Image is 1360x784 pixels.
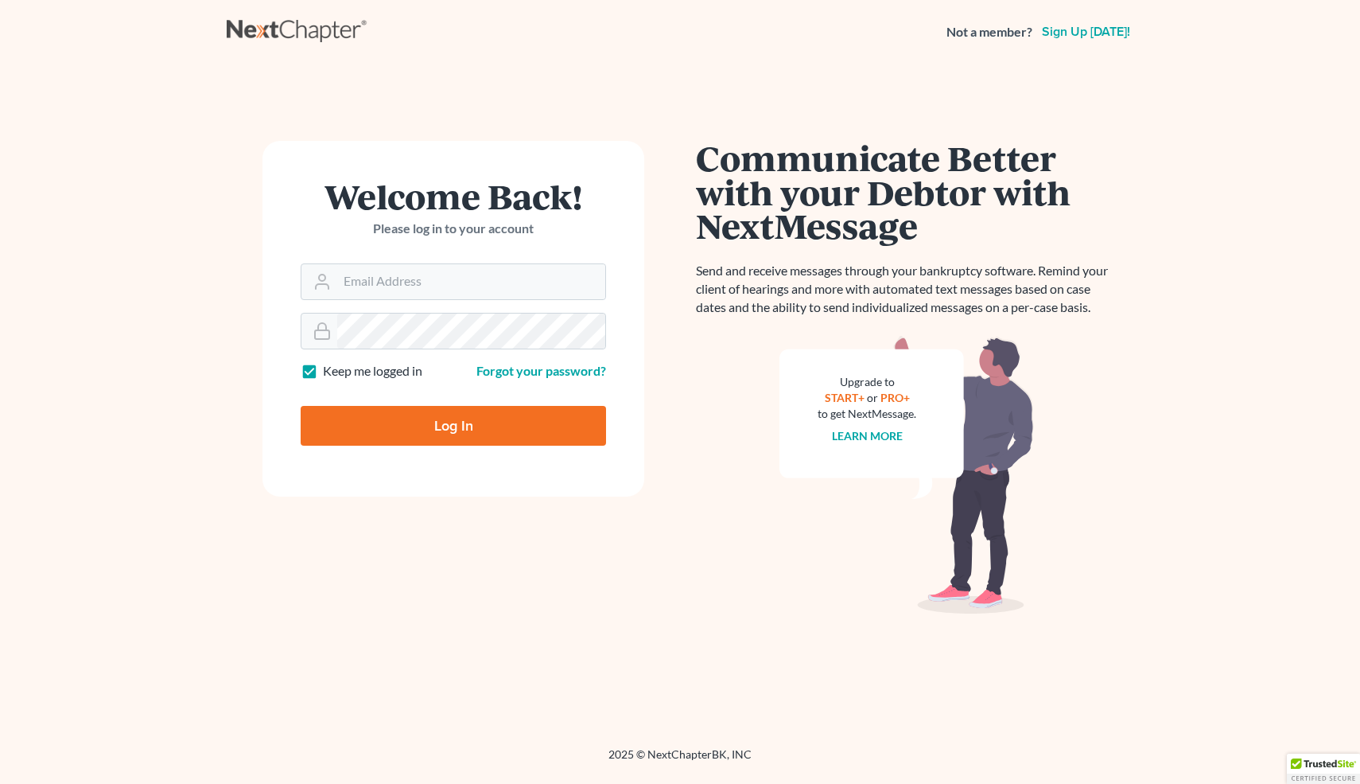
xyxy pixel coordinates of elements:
input: Log In [301,406,606,446]
div: TrustedSite Certified [1287,754,1360,784]
div: Upgrade to [818,374,916,390]
div: 2025 © NextChapterBK, INC [227,747,1133,775]
p: Send and receive messages through your bankruptcy software. Remind your client of hearings and mo... [696,262,1117,317]
strong: Not a member? [946,23,1032,41]
a: Learn more [832,429,903,443]
input: Email Address [337,264,605,299]
a: START+ [825,391,865,404]
span: or [867,391,878,404]
a: Forgot your password? [476,363,606,378]
h1: Communicate Better with your Debtor with NextMessage [696,141,1117,243]
p: Please log in to your account [301,220,606,238]
img: nextmessage_bg-59042aed3d76b12b5cd301f8e5b87938c9018125f34e5fa2b7a6b67550977c72.svg [779,336,1034,614]
a: Sign up [DATE]! [1039,25,1133,38]
div: to get NextMessage. [818,406,916,422]
h1: Welcome Back! [301,179,606,213]
a: PRO+ [880,391,910,404]
label: Keep me logged in [323,362,422,380]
